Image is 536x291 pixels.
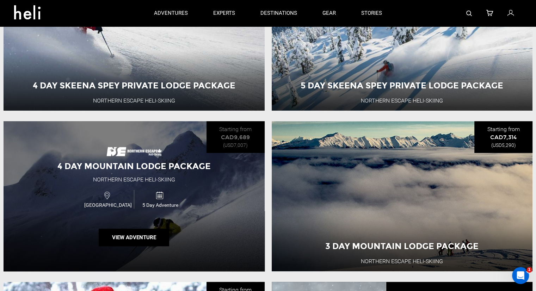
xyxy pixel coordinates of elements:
[154,10,188,17] p: adventures
[512,267,529,284] iframe: Intercom live chat
[466,11,472,16] img: search-bar-icon.svg
[134,202,186,209] span: 5 Day Adventure
[213,10,235,17] p: experts
[106,141,162,157] img: images
[260,10,297,17] p: destinations
[82,202,134,209] span: [GEOGRAPHIC_DATA]
[526,267,532,273] span: 1
[99,229,169,246] button: View Adventure
[93,176,175,184] div: Northern Escape Heli-Skiing
[57,161,211,171] span: 4 Day Mountain Lodge Package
